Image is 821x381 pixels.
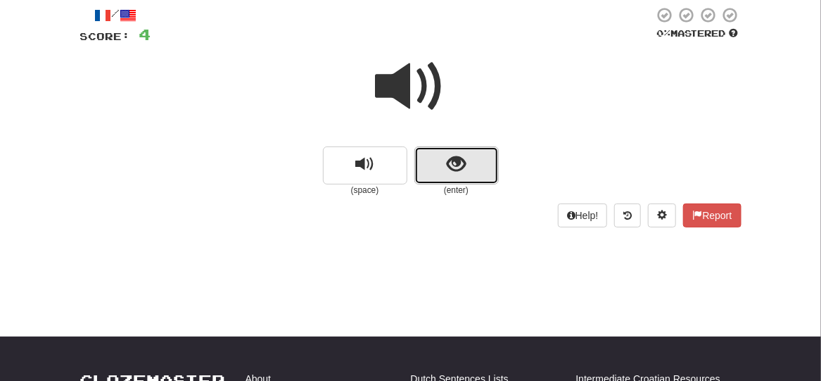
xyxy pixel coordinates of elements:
small: (space) [323,185,407,196]
div: / [80,6,151,24]
div: Mastered [654,27,742,40]
button: replay audio [323,146,407,185]
button: Round history (alt+y) [614,204,641,227]
span: 4 [139,25,151,43]
small: (enter) [414,185,499,196]
span: Score: [80,30,131,42]
button: show sentence [414,146,499,185]
button: Report [683,204,741,227]
span: 0 % [657,27,671,39]
button: Help! [558,204,608,227]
